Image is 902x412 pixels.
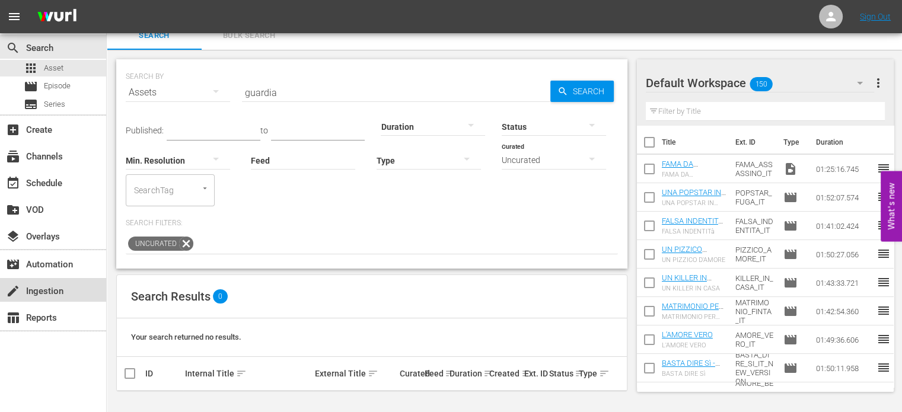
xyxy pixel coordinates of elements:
div: Duration [449,366,485,381]
span: Search [568,81,614,102]
span: VOD [6,203,20,217]
span: sort [236,368,247,379]
a: UN KILLER IN CASA (UN KILLER IN CASA - 2 min adv) [662,273,721,309]
div: Default Workspace [646,66,875,100]
span: Episode [783,247,797,261]
span: Schedule [6,176,20,190]
div: FAMA DA ASSASSINO [662,171,726,178]
span: sort [368,368,378,379]
td: POPSTAR_FUGA_IT [731,183,778,212]
div: UN PIZZICO D'AMORE [662,256,726,264]
td: 01:49:36.606 [811,325,876,354]
td: AMORE_BEST_SELLER_IT_NEW_VERSION [731,382,778,411]
div: UNA POPSTAR IN FUGA [662,199,726,207]
span: Bulk Search [209,29,289,43]
span: Episode [44,80,71,92]
span: sort [445,368,455,379]
span: to [260,126,268,135]
td: AMORE_VERO_IT [731,325,778,354]
span: Channels [6,149,20,164]
div: Assets [126,76,230,109]
button: Open Feedback Widget [881,171,902,241]
td: 01:52:07.574 [811,183,876,212]
span: Search Results [131,289,211,304]
span: Episode [783,276,797,290]
span: Published: [126,126,164,135]
th: Ext. ID [728,126,776,159]
td: 01:50:27.056 [811,240,876,269]
img: ans4CAIJ8jUAAAAAAAAAAAAAAAAAAAAAAAAgQb4GAAAAAAAAAAAAAAAAAAAAAAAAJMjXAAAAAAAAAAAAAAAAAAAAAAAAgAT5G... [28,3,85,31]
a: MATRIMONIO PER FINTA [662,302,723,320]
td: 01:25:16.745 [811,155,876,183]
div: BASTA DIRE Sì [662,370,726,378]
div: Status [549,366,575,381]
div: L'AMORE VERO [662,341,713,349]
td: KILLER_IN_CASA_IT [731,269,778,297]
a: BASTA DIRE Sì - [GEOGRAPHIC_DATA] QUESTO [662,359,723,385]
p: Search Filters: [126,218,618,228]
span: Episode [783,304,797,318]
td: FALSA_INDENTITA_IT [731,212,778,240]
span: Series [44,98,65,110]
div: UN KILLER IN CASA [662,285,726,292]
th: Title [662,126,728,159]
th: Duration [808,126,879,159]
span: Your search returned no results. [131,333,241,341]
td: PIZZICO_AMORE_IT [731,240,778,269]
a: FALSA INDENTITà (FALSA INDENTITà - 2 min adv) [662,216,725,243]
td: BASTA_DIRE_SI_IT_NEW_VERSION [731,354,778,382]
a: FAMA DA ASSASSINO [662,159,703,177]
div: External Title [315,366,396,381]
span: reorder [876,275,890,289]
span: reorder [876,304,890,318]
span: Episode [783,219,797,233]
span: Uncurated [128,237,179,251]
span: reorder [876,360,890,375]
span: reorder [876,190,890,204]
div: ID [145,369,181,378]
span: Asset [24,61,38,75]
div: Uncurated [502,143,606,177]
span: Series [24,97,38,111]
span: Episode [783,333,797,347]
td: 01:42:54.360 [811,297,876,325]
button: Search [550,81,614,102]
span: Asset [44,62,63,74]
div: Ext. ID [524,369,545,378]
span: Reports [6,311,20,325]
span: Search [114,29,195,43]
span: Create [6,123,20,137]
th: Type [776,126,808,159]
td: 01:51:46.245 [811,382,876,411]
span: sort [575,368,585,379]
span: Ingestion [6,284,20,298]
span: 0 [213,289,228,304]
div: Internal Title [185,366,311,381]
div: FALSA INDENTITà [662,228,726,235]
span: more_vert [871,76,885,90]
span: reorder [876,161,890,175]
div: Feed [424,366,445,381]
a: L'AMORE VERO [662,330,713,339]
span: reorder [876,247,890,261]
td: MATRIMONIO_FINTA_IT [731,297,778,325]
span: Automation [6,257,20,272]
span: sort [521,368,532,379]
span: reorder [876,218,890,232]
span: sort [483,368,494,379]
button: more_vert [871,69,885,97]
a: Sign Out [860,12,891,21]
span: Episode [783,361,797,375]
span: Overlays [6,229,20,244]
div: Curated [399,369,420,378]
a: UNA POPSTAR IN FUGA [662,188,726,206]
div: Created [489,366,521,381]
td: 01:50:11.958 [811,354,876,382]
span: menu [7,9,21,24]
div: Type [579,366,595,381]
span: Episode [783,190,797,205]
span: reorder [876,332,890,346]
span: Search [6,41,20,55]
span: 150 [750,72,772,97]
td: 01:41:02.424 [811,212,876,240]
